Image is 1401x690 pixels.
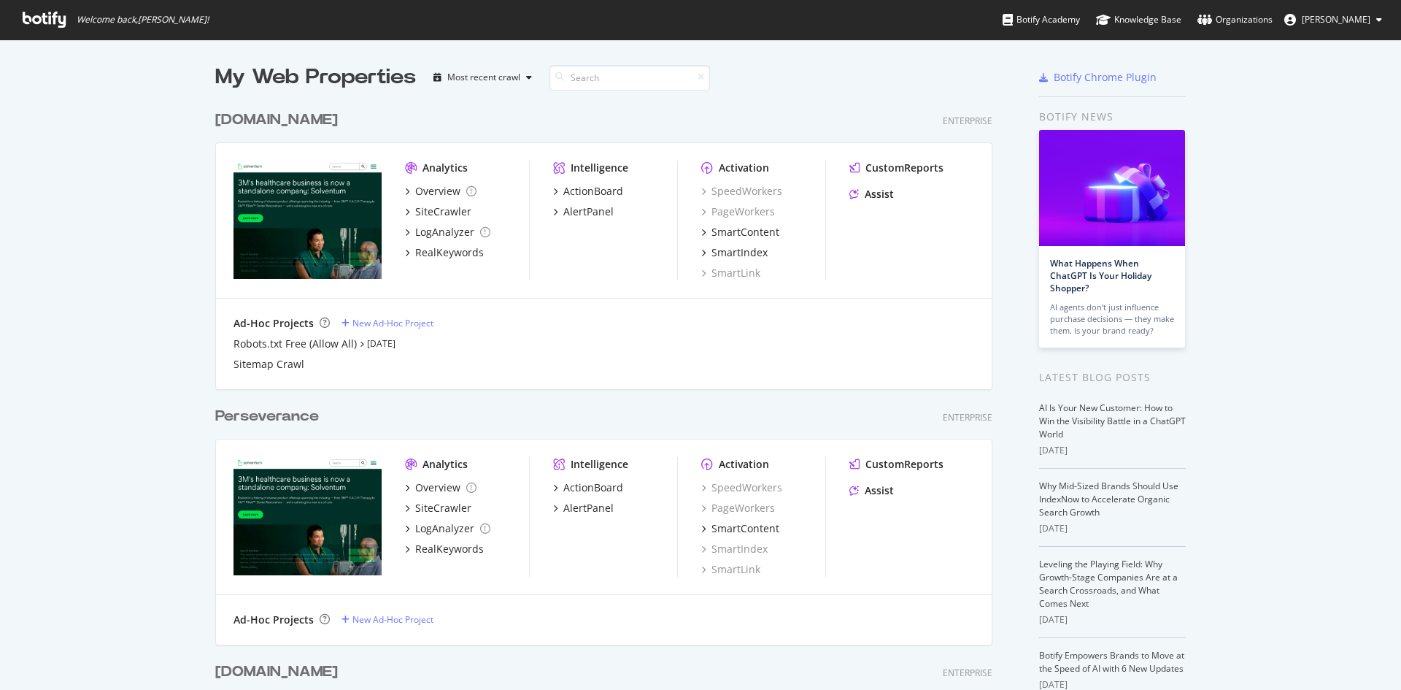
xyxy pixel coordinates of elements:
[405,501,471,515] a: SiteCrawler
[865,187,894,202] div: Assist
[865,457,943,472] div: CustomReports
[701,542,768,556] a: SmartIndex
[341,613,433,626] a: New Ad-Hoc Project
[563,204,614,219] div: AlertPanel
[415,204,471,219] div: SiteCrawler
[215,662,344,683] a: [DOMAIN_NAME]
[701,204,775,219] a: PageWorkers
[352,613,433,626] div: New Ad-Hoc Project
[415,225,474,239] div: LogAnalyzer
[1039,649,1184,675] a: Botify Empowers Brands to Move at the Speed of AI with 6 New Updates
[553,204,614,219] a: AlertPanel
[405,480,476,495] a: Overview
[571,457,628,472] div: Intelligence
[563,480,623,495] div: ActionBoard
[711,245,768,260] div: SmartIndex
[701,562,760,577] a: SmartLink
[1039,480,1178,518] a: Why Mid-Sized Brands Should Use IndexNow to Accelerate Organic Search Growth
[1054,70,1157,85] div: Botify Chrome Plugin
[215,110,338,131] div: [DOMAIN_NAME]
[1039,109,1186,125] div: Botify news
[215,406,319,427] div: Perseverance
[422,161,468,175] div: Analytics
[553,501,614,515] a: AlertPanel
[865,161,943,175] div: CustomReports
[701,521,779,536] a: SmartContent
[849,457,943,472] a: CustomReports
[233,457,382,575] img: solventum-perserverance.com
[233,613,314,627] div: Ad-Hoc Projects
[447,73,520,82] div: Most recent crawl
[233,357,304,372] a: Sitemap Crawl
[233,161,382,279] img: solventum.com
[1039,369,1186,386] div: Latest Blog Posts
[215,662,338,683] div: [DOMAIN_NAME]
[415,542,484,556] div: RealKeywords
[215,110,344,131] a: [DOMAIN_NAME]
[719,457,769,472] div: Activation
[701,501,775,515] a: PageWorkers
[415,184,460,199] div: Overview
[701,245,768,260] a: SmartIndex
[1050,257,1151,294] a: What Happens When ChatGPT Is Your Holiday Shopper?
[849,161,943,175] a: CustomReports
[849,187,894,202] a: Assist
[405,542,484,556] a: RealKeywords
[701,225,779,239] a: SmartContent
[1197,12,1273,27] div: Organizations
[1039,444,1186,457] div: [DATE]
[367,337,395,350] a: [DATE]
[422,457,468,472] div: Analytics
[711,225,779,239] div: SmartContent
[352,317,433,329] div: New Ad-Hoc Project
[428,66,538,89] button: Most recent crawl
[415,521,474,536] div: LogAnalyzer
[1039,522,1186,535] div: [DATE]
[1096,12,1181,27] div: Knowledge Base
[405,225,490,239] a: LogAnalyzer
[563,184,623,199] div: ActionBoard
[571,161,628,175] div: Intelligence
[1273,8,1394,31] button: [PERSON_NAME]
[701,266,760,280] a: SmartLink
[1302,13,1370,26] span: Ruth Corcoran
[77,14,209,26] span: Welcome back, [PERSON_NAME] !
[233,316,314,331] div: Ad-Hoc Projects
[943,411,992,423] div: Enterprise
[405,184,476,199] a: Overview
[553,184,623,199] a: ActionBoard
[1050,302,1174,337] div: AI agents don’t just influence purchase decisions — they make them. Is your brand ready?
[1039,558,1178,610] a: Leveling the Playing Field: Why Growth-Stage Companies Are at a Search Crossroads, and What Comes...
[719,161,769,175] div: Activation
[865,483,894,498] div: Assist
[711,521,779,536] div: SmartContent
[1039,613,1186,626] div: [DATE]
[233,337,357,351] a: Robots.txt Free (Allow All)
[405,204,471,219] a: SiteCrawler
[415,480,460,495] div: Overview
[849,483,894,498] a: Assist
[563,501,614,515] div: AlertPanel
[1039,402,1186,440] a: AI Is Your New Customer: How to Win the Visibility Battle in a ChatGPT World
[341,317,433,329] a: New Ad-Hoc Project
[1003,12,1080,27] div: Botify Academy
[215,63,416,92] div: My Web Properties
[1039,70,1157,85] a: Botify Chrome Plugin
[549,65,710,91] input: Search
[553,480,623,495] a: ActionBoard
[701,184,782,199] a: SpeedWorkers
[943,115,992,127] div: Enterprise
[415,501,471,515] div: SiteCrawler
[701,480,782,495] a: SpeedWorkers
[943,667,992,679] div: Enterprise
[415,245,484,260] div: RealKeywords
